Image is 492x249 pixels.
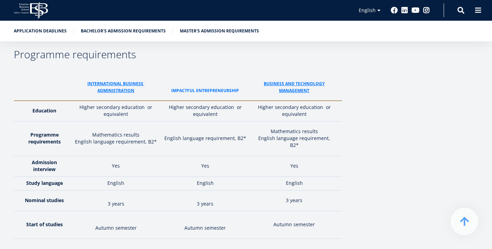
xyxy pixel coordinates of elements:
td: Higher secondary education or equivalent [71,101,160,121]
strong: Study language [26,180,63,186]
td: Yes [250,156,342,177]
strong: Nominal studies [25,197,64,203]
td: English [71,177,160,190]
p: 3 years [75,200,157,207]
td: Yes [71,156,160,177]
p: English language requirement, B2* [253,135,335,149]
p: English language requirement, B2* [75,138,157,145]
td: English [250,177,342,190]
p: English language requirement, B2* [164,135,247,142]
td: Yes [160,156,250,177]
strong: Admission interview [32,159,57,172]
p: Mathematics results [253,128,335,135]
p: Mathematics results [75,131,157,138]
td: Higher secondary education or equivalent [160,101,250,121]
strong: Education [32,107,56,114]
h3: Programme requirements [14,49,342,60]
p: 3 years [164,200,247,207]
a: Application deadlines [14,28,67,34]
p: Autumn semester [75,225,157,231]
strong: Programme requirements [28,131,61,145]
a: administraTion [97,87,134,94]
p: Autumn semester [164,225,247,231]
td: Higher secondary education or equivalent [250,101,342,121]
a: Linkedin [401,7,408,14]
td: English [160,177,250,190]
td: Autumn semester [250,211,342,239]
a: Bachelor's admission requirements [81,28,166,34]
a: Instagram [423,7,430,14]
a: Youtube [412,7,419,14]
a: International business [87,80,144,87]
a: Facebook [391,7,398,14]
strong: Start of studies [26,221,63,228]
a: Business and Technology Management [253,80,335,94]
a: ImPACTFUL ENTREPRENEURSHIP [171,87,239,94]
a: Master's admission requirements [180,28,259,34]
td: 3 years [250,190,342,211]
